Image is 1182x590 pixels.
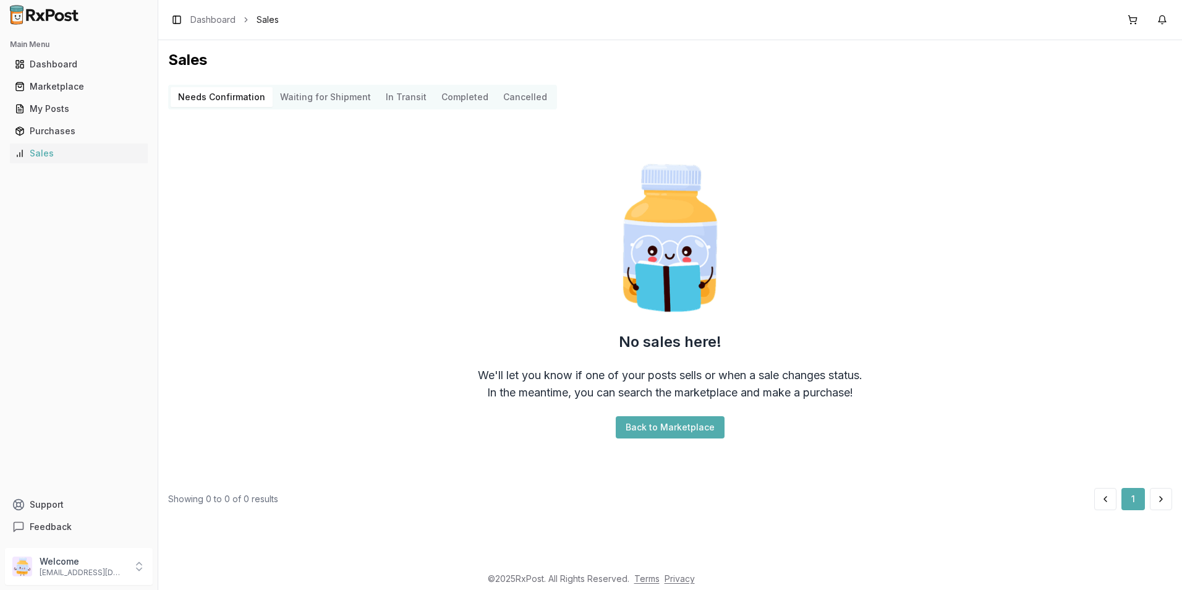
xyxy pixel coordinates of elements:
button: In Transit [378,87,434,107]
a: Privacy [665,573,695,584]
img: Smart Pill Bottle [591,159,749,317]
div: Marketplace [15,80,143,93]
button: Cancelled [496,87,555,107]
nav: breadcrumb [190,14,279,26]
h2: Main Menu [10,40,148,49]
h1: Sales [168,50,1172,70]
div: Sales [15,147,143,160]
button: Needs Confirmation [171,87,273,107]
div: My Posts [15,103,143,115]
p: [EMAIL_ADDRESS][DOMAIN_NAME] [40,568,125,578]
a: Terms [634,573,660,584]
span: Feedback [30,521,72,533]
button: Feedback [5,516,153,538]
button: Dashboard [5,54,153,74]
a: My Posts [10,98,148,120]
a: Dashboard [10,53,148,75]
p: Welcome [40,555,125,568]
button: Support [5,494,153,516]
a: Purchases [10,120,148,142]
div: Purchases [15,125,143,137]
div: We'll let you know if one of your posts sells or when a sale changes status. [478,367,862,384]
span: Sales [257,14,279,26]
div: In the meantime, you can search the marketplace and make a purchase! [487,384,853,401]
a: Dashboard [190,14,236,26]
button: My Posts [5,99,153,119]
button: Completed [434,87,496,107]
button: Waiting for Shipment [273,87,378,107]
img: RxPost Logo [5,5,84,25]
button: Back to Marketplace [616,416,725,438]
button: Purchases [5,121,153,141]
button: Sales [5,143,153,163]
div: Dashboard [15,58,143,71]
button: Marketplace [5,77,153,96]
img: User avatar [12,557,32,576]
a: Marketplace [10,75,148,98]
div: Showing 0 to 0 of 0 results [168,493,278,505]
a: Sales [10,142,148,165]
h2: No sales here! [619,332,721,352]
button: 1 [1121,488,1145,510]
